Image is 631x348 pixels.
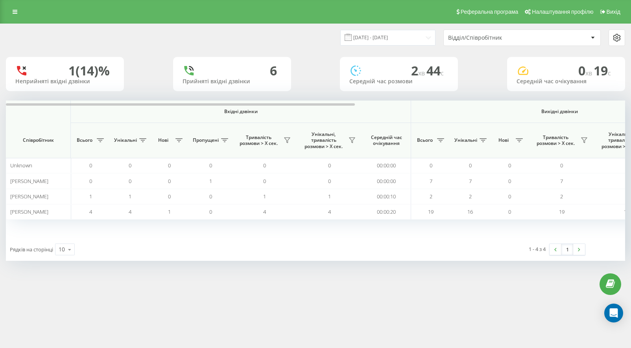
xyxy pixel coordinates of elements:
div: 10 [59,245,65,253]
span: Співробітник [13,137,64,143]
span: Тривалість розмови > Х сек. [236,134,281,147]
span: 4 [263,208,266,215]
span: 1 [328,193,331,200]
span: 7 [430,178,432,185]
span: Тривалість розмови > Х сек. [533,134,578,147]
span: c [441,69,444,77]
span: 7 [469,178,472,185]
span: 0 [209,208,212,215]
span: [PERSON_NAME] [10,208,48,215]
span: 1 [89,193,92,200]
span: хв [418,69,426,77]
span: 4 [89,208,92,215]
span: 0 [469,162,472,169]
span: 0 [508,162,511,169]
span: 4 [129,208,131,215]
span: Унікальні [114,137,137,143]
span: 1 [209,178,212,185]
span: 0 [328,178,331,185]
a: 1 [561,244,573,255]
span: 0 [129,178,131,185]
span: Всього [415,137,435,143]
span: 19 [594,62,611,79]
td: 00:00:00 [362,158,411,173]
span: 19 [559,208,565,215]
td: 00:00:10 [362,189,411,204]
span: Рядків на сторінці [10,246,53,253]
span: 1 [129,193,131,200]
td: 00:00:00 [362,173,411,189]
span: 0 [430,162,432,169]
span: 0 [89,178,92,185]
span: 0 [578,62,594,79]
span: 0 [168,178,171,185]
span: Нові [153,137,173,143]
span: Пропущені [193,137,219,143]
div: Відділ/Співробітник [448,35,542,41]
span: 0 [168,162,171,169]
span: c [608,69,611,77]
span: Unknown [10,162,32,169]
span: 0 [168,193,171,200]
span: 1 [263,193,266,200]
div: 1 - 4 з 4 [529,245,546,253]
span: 2 [560,193,563,200]
span: Налаштування профілю [532,9,593,15]
div: Середній час очікування [517,78,616,85]
span: хв [585,69,594,77]
span: 0 [129,162,131,169]
span: 16 [467,208,473,215]
span: Унікальні [454,137,477,143]
div: Середній час розмови [349,78,448,85]
td: 00:00:20 [362,204,411,220]
span: 0 [508,178,511,185]
span: 0 [209,162,212,169]
span: 0 [560,162,563,169]
span: 0 [263,162,266,169]
span: Нові [494,137,513,143]
span: Реферальна програма [461,9,518,15]
div: Прийняті вхідні дзвінки [183,78,282,85]
span: Унікальні, тривалість розмови > Х сек. [301,131,346,150]
span: 2 [469,193,472,200]
span: 7 [560,178,563,185]
span: 0 [328,162,331,169]
span: 2 [411,62,426,79]
span: 0 [89,162,92,169]
span: 19 [428,208,434,215]
span: [PERSON_NAME] [10,178,48,185]
span: 2 [430,193,432,200]
span: 44 [426,62,444,79]
div: 1 (14)% [68,63,110,78]
span: Середній час очікування [368,134,405,147]
span: Вхідні дзвінки [91,108,390,115]
div: 6 [270,63,277,78]
span: 4 [328,208,331,215]
span: 0 [209,193,212,200]
span: 0 [508,208,511,215]
span: [PERSON_NAME] [10,193,48,200]
span: 16 [624,208,629,215]
span: 1 [168,208,171,215]
span: 0 [263,178,266,185]
span: Всього [75,137,94,143]
span: Вихід [607,9,620,15]
div: Неприйняті вхідні дзвінки [15,78,114,85]
span: 0 [508,193,511,200]
div: Open Intercom Messenger [604,304,623,322]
